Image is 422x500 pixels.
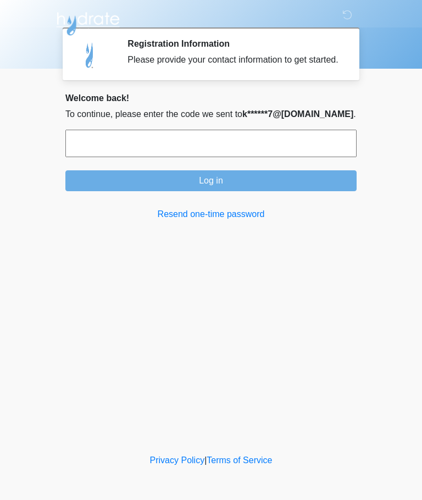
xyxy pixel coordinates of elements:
[65,108,357,121] p: To continue, please enter the code we sent to .
[150,455,205,465] a: Privacy Policy
[127,53,340,66] div: Please provide your contact information to get started.
[65,170,357,191] button: Log in
[65,93,357,103] h2: Welcome back!
[65,208,357,221] a: Resend one-time password
[204,455,207,465] a: |
[74,38,107,71] img: Agent Avatar
[207,455,272,465] a: Terms of Service
[54,8,121,36] img: Hydrate IV Bar - Arcadia Logo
